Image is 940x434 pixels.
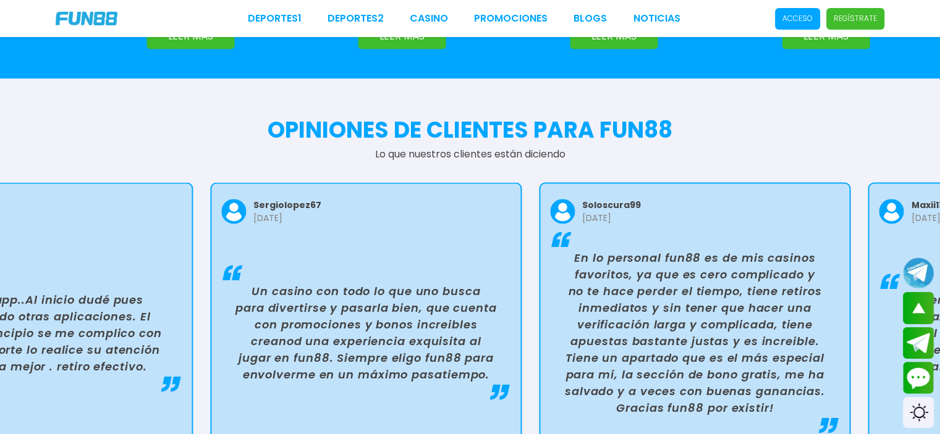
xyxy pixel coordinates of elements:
[903,327,934,359] button: Join telegram
[582,198,641,211] p: soloscura99
[268,113,672,146] h2: OPINIONES DE CLIENTES PARA FUN88
[253,198,321,211] p: sergiolopez67
[375,146,565,161] p: Lo que nuestros clientes están diciendo
[903,292,934,324] button: scroll up
[555,249,834,415] p: En lo personal fun88 es de mis casinos favoritos, ya que es cero complicado y no te hace perder e...
[253,211,282,224] p: [DATE]
[582,211,611,224] p: [DATE]
[911,211,940,224] p: [DATE]
[328,11,384,26] a: Deportes2
[633,11,680,26] a: NOTICIAS
[474,11,548,26] a: Promociones
[574,11,607,26] a: BLOGS
[903,362,934,394] button: Contact customer service
[248,11,302,26] a: Deportes1
[56,12,117,25] img: Company Logo
[834,13,877,24] p: Regístrate
[903,397,934,428] div: Switch theme
[903,257,934,289] button: Join telegram channel
[226,282,506,382] p: Un casino con todo lo que uno busca para divertirse y pasarla bien, que cuenta con promociones y ...
[410,11,448,26] a: CASINO
[782,13,813,24] p: Acceso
